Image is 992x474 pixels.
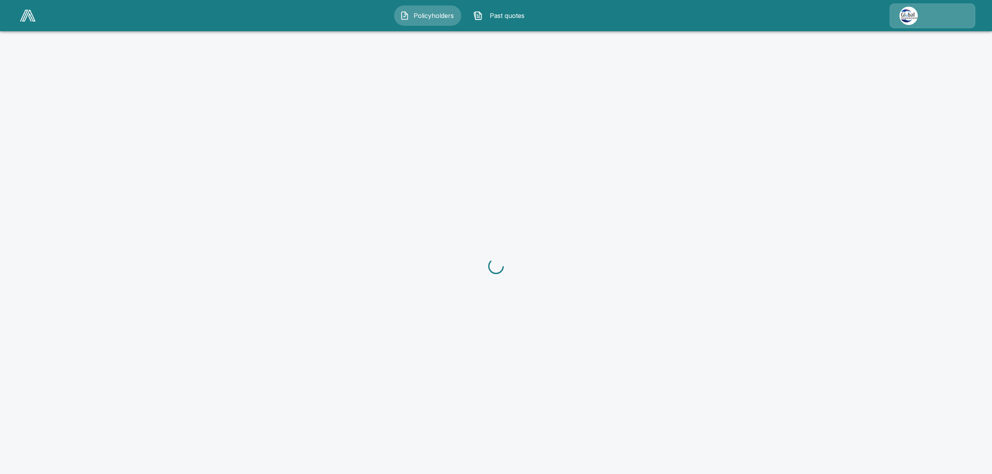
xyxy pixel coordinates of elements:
[412,11,455,20] span: Policyholders
[890,4,975,28] a: Agency Icon
[400,11,409,20] img: Policyholders Icon
[486,11,529,20] span: Past quotes
[467,5,535,26] button: Past quotes IconPast quotes
[394,5,461,26] button: Policyholders IconPolicyholders
[473,11,483,20] img: Past quotes Icon
[899,7,918,25] img: Agency Icon
[20,10,36,21] img: AA Logo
